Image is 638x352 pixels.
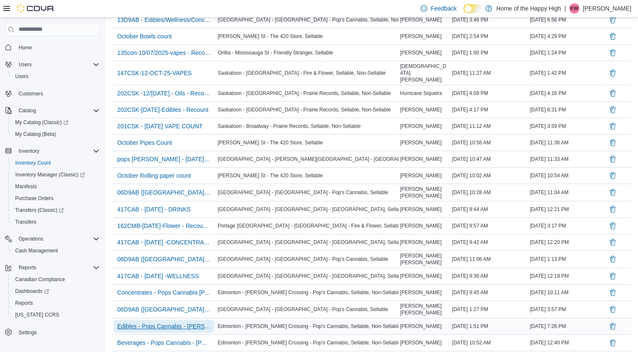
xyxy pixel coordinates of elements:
span: [US_STATE] CCRS [15,311,59,318]
span: Inventory Count [12,158,100,168]
button: My Catalog (Beta) [8,128,103,140]
div: [DATE] 1:13 PM [528,254,606,264]
button: Reports [8,297,103,309]
span: [PERSON_NAME] [PERSON_NAME] [400,303,449,316]
span: [PERSON_NAME] [400,49,442,56]
button: Catalog [15,106,39,116]
button: Users [2,59,103,70]
div: [DATE] 6:31 PM [528,105,606,115]
div: [DATE] 11:06 AM [450,254,528,264]
span: 162CMB-[DATE]-Flower - Recount - Recount - Recount [117,222,211,230]
span: 417CAB - [DATE] -WELLNESS [117,272,199,280]
a: Transfers (Classic) [8,204,103,216]
button: October Pipes Count [114,136,175,149]
span: 06D9AB ([GEOGRAPHIC_DATA]) - Edibles - [DATE] [117,305,211,314]
span: Transfers (Classic) [12,205,100,215]
a: Purchase Orders [12,193,57,203]
button: Delete [608,138,618,148]
button: Home [2,41,103,54]
div: [DATE] 10:47 AM [450,154,528,164]
button: 147CSK-12-OCT-25-VAPES [114,67,195,79]
span: Users [12,71,100,81]
span: [DEMOGRAPHIC_DATA][PERSON_NAME] [400,63,449,83]
button: Delete [608,321,618,331]
div: [GEOGRAPHIC_DATA] - [GEOGRAPHIC_DATA] - [GEOGRAPHIC_DATA], Sellable [216,271,398,281]
span: Reports [15,300,33,306]
button: Reports [15,263,40,273]
span: October Bowls count [117,32,172,41]
a: Transfers [12,217,40,227]
button: Delete [608,304,618,314]
button: Operations [15,234,47,244]
a: My Catalog (Classic) [12,117,72,127]
div: Orillia - Mississauga St - Friendly Stranger, Sellable [216,48,398,58]
span: Canadian Compliance [15,276,65,283]
span: Hurricane Siqueira [400,90,442,97]
div: Edmonton - [PERSON_NAME] Crossing - Pop's Cannabis, Sellable, Non-Sellable [216,287,398,298]
span: Inventory Count [15,160,51,166]
button: Purchase Orders [8,192,103,204]
div: [GEOGRAPHIC_DATA] - [GEOGRAPHIC_DATA] - Pop's Cannabis, Sellable [216,187,398,198]
button: Settings [2,326,103,338]
a: Settings [15,328,40,338]
button: 162CMB-[DATE]-Flower - Recount - Recount - Recount [114,219,214,232]
span: Transfers (Classic) [15,207,64,214]
div: [DATE] 1:24 PM [528,48,606,58]
a: Dashboards [12,286,52,296]
input: Dark Mode [463,4,481,13]
span: Canadian Compliance [12,274,100,284]
div: Edmonton - [PERSON_NAME] Crossing - Pop's Cannabis, Sellable, Non-Sellable [216,321,398,331]
div: [GEOGRAPHIC_DATA] - [GEOGRAPHIC_DATA] - Pop's Cannabis, Sellable, Non-Sellable [216,15,398,25]
span: 417CAB - [DATE] -CONCENTRATES [117,238,211,246]
span: [PERSON_NAME] [400,106,442,113]
span: [PERSON_NAME] [400,206,442,213]
button: Delete [608,221,618,231]
span: Operations [19,236,43,242]
span: Users [19,61,32,68]
span: Reports [15,263,100,273]
div: [PERSON_NAME] St - The 420 Store, Sellable [216,138,398,148]
button: 202CSK -12/[DATE] - Oils - Recount [114,87,214,100]
span: [PERSON_NAME] [400,273,442,279]
button: pops [PERSON_NAME] - [DATE] - Drinks - [GEOGRAPHIC_DATA] - [PERSON_NAME][GEOGRAPHIC_DATA] - [GEOG... [114,153,214,165]
a: [US_STATE] CCRS [12,310,62,320]
span: Purchase Orders [15,195,54,202]
span: [PERSON_NAME] [400,33,442,40]
span: Dashboards [12,286,100,296]
span: Customers [19,90,43,97]
button: Delete [608,31,618,41]
a: My Catalog (Beta) [12,129,59,139]
div: [DATE] 12:21 PM [528,204,606,214]
div: [DATE] 9:36 AM [450,271,528,281]
span: [PERSON_NAME] [400,139,442,146]
div: [DATE] 10:11 AM [528,287,606,298]
div: [DATE] 4:09 PM [450,88,528,98]
span: Inventory Manager (Classic) [12,170,100,180]
p: Home of the Happy High [496,3,561,14]
div: [DATE] 2:54 PM [450,31,528,41]
button: Beverages - Pops Cannabis - [PERSON_NAME] [DATE] - [GEOGRAPHIC_DATA] - [PERSON_NAME][GEOGRAPHIC_D... [114,336,214,349]
button: Delete [608,338,618,348]
span: 13D9AB - Edibles/Wellness/Concentrates - [GEOGRAPHIC_DATA] - [GEOGRAPHIC_DATA] - [GEOGRAPHIC_DATA... [117,16,211,24]
div: [DATE] 10:52 AM [450,338,528,348]
span: [PERSON_NAME] [PERSON_NAME] [400,252,449,266]
span: 417CAB - [DATE] - DRINKS [117,205,191,214]
button: Delete [608,154,618,164]
button: Delete [608,68,618,78]
button: 201CSK - [DATE] VAPE COUNT [114,120,206,133]
nav: Complex example [5,38,100,351]
button: Delete [608,121,618,131]
a: Inventory Count [12,158,54,168]
div: [DATE] 1:27 PM [450,304,528,314]
div: [DATE] 9:57 AM [450,221,528,231]
span: [PERSON_NAME] [PERSON_NAME] [400,186,449,199]
a: Customers [15,89,46,99]
button: Reports [2,262,103,273]
button: Manifests [8,181,103,192]
span: 06D9AB ([GEOGRAPHIC_DATA]) - Beverages - [DATE] [117,255,211,263]
a: Inventory Manager (Classic) [8,169,103,181]
div: [DATE] 1:51 PM [450,321,528,331]
span: My Catalog (Beta) [15,131,56,138]
div: [DATE] 3:57 PM [528,304,606,314]
div: [DATE] 12:19 PM [528,271,606,281]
